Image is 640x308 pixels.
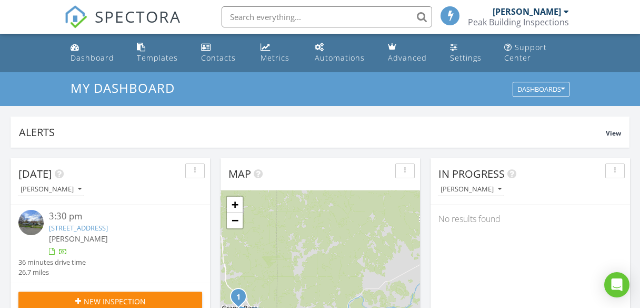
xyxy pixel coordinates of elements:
[71,53,114,63] div: Dashboard
[431,205,630,233] div: No results found
[18,167,52,181] span: [DATE]
[261,53,289,63] div: Metrics
[517,86,565,93] div: Dashboards
[468,17,569,27] div: Peak Building Inspections
[201,53,236,63] div: Contacts
[64,5,87,28] img: The Best Home Inspection Software - Spectora
[493,6,561,17] div: [PERSON_NAME]
[450,53,482,63] div: Settings
[604,272,629,297] div: Open Intercom Messenger
[315,53,365,63] div: Automations
[133,38,188,68] a: Templates
[227,197,243,213] a: Zoom in
[18,210,44,235] img: streetview
[227,213,243,228] a: Zoom out
[438,182,504,197] button: [PERSON_NAME]
[18,267,86,277] div: 26.7 miles
[19,125,606,139] div: Alerts
[18,182,84,197] button: [PERSON_NAME]
[222,6,432,27] input: Search everything...
[66,38,125,68] a: Dashboard
[236,294,241,301] i: 1
[441,186,502,193] div: [PERSON_NAME]
[500,38,574,68] a: Support Center
[311,38,375,68] a: Automations (Basic)
[84,296,146,307] span: New Inspection
[384,38,437,68] a: Advanced
[606,129,621,138] span: View
[446,38,492,68] a: Settings
[18,257,86,267] div: 36 minutes drive time
[388,53,427,63] div: Advanced
[49,234,108,244] span: [PERSON_NAME]
[95,5,181,27] span: SPECTORA
[513,82,569,97] button: Dashboards
[137,53,178,63] div: Templates
[438,167,505,181] span: In Progress
[256,38,302,68] a: Metrics
[49,223,108,233] a: [STREET_ADDRESS]
[71,79,175,97] span: My Dashboard
[228,167,251,181] span: Map
[504,42,547,63] div: Support Center
[197,38,248,68] a: Contacts
[21,186,82,193] div: [PERSON_NAME]
[18,210,202,277] a: 3:30 pm [STREET_ADDRESS] [PERSON_NAME] 36 minutes drive time 26.7 miles
[49,210,187,223] div: 3:30 pm
[64,14,181,36] a: SPECTORA
[238,296,245,303] div: 229 SW J St, Grants Pass, OR 97526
